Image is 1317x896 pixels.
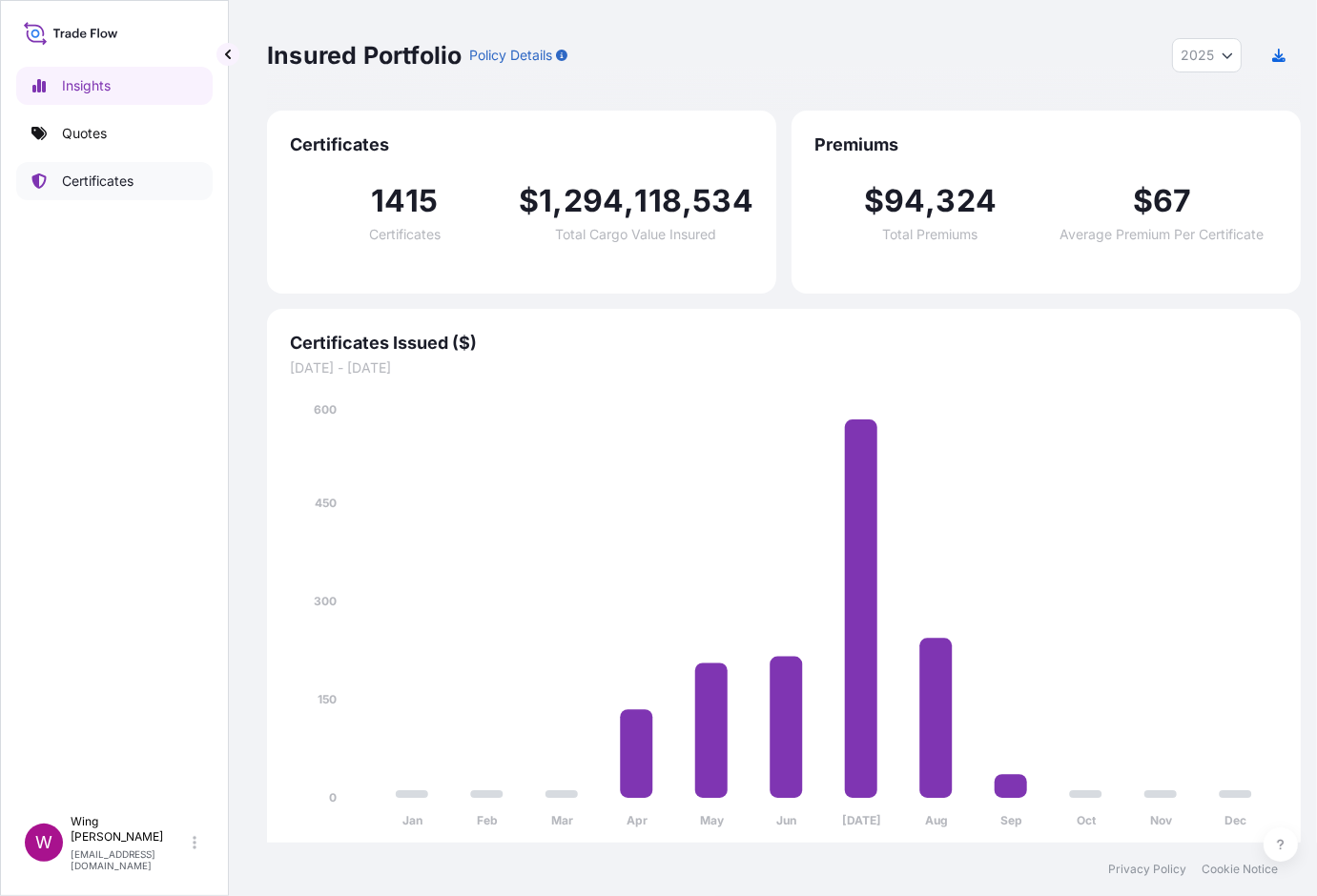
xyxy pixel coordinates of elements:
span: Premiums [814,133,1278,156]
span: 2025 [1181,46,1214,65]
span: Total Premiums [883,228,978,241]
tspan: Oct [1077,814,1097,828]
span: 1415 [371,186,438,216]
span: 324 [936,186,998,216]
span: , [682,186,692,216]
p: Wing [PERSON_NAME] [71,814,189,845]
a: Cookie Notice [1202,862,1278,877]
span: Certificates Issued ($) [290,332,1278,355]
tspan: Feb [477,814,498,828]
a: Insights [16,67,213,105]
tspan: 150 [318,692,337,706]
p: Quotes [62,124,107,143]
span: 534 [692,186,753,216]
button: Year Selector [1172,38,1242,72]
a: Quotes [16,114,213,153]
tspan: 600 [314,402,337,417]
span: 118 [635,186,683,216]
tspan: Dec [1224,814,1246,828]
span: $ [864,186,884,216]
tspan: Mar [551,814,573,828]
p: Policy Details [469,46,552,65]
span: , [925,186,936,216]
span: [DATE] - [DATE] [290,358,1278,377]
a: Certificates [16,162,213,200]
span: Certificates [290,133,753,156]
tspan: 450 [315,496,337,510]
tspan: May [700,814,725,828]
span: 94 [884,186,925,216]
tspan: Sep [1000,814,1022,828]
span: $ [519,186,539,216]
tspan: 0 [329,790,337,804]
span: Total Cargo Value Insured [556,228,717,241]
span: , [553,186,564,216]
tspan: [DATE] [842,814,881,828]
span: $ [1133,186,1153,216]
a: Privacy Policy [1108,862,1186,877]
p: Insured Portfolio [267,40,462,71]
span: W [35,833,52,852]
tspan: Aug [925,814,948,828]
span: 294 [564,186,625,216]
span: 67 [1153,186,1191,216]
p: Insights [62,76,111,95]
p: Certificates [62,172,134,191]
span: Average Premium Per Certificate [1060,228,1265,241]
tspan: Nov [1150,814,1173,828]
span: , [624,186,634,216]
span: Certificates [369,228,441,241]
tspan: 300 [314,594,337,608]
tspan: Apr [627,814,648,828]
span: 1 [539,186,552,216]
tspan: Jan [402,814,422,828]
p: [EMAIL_ADDRESS][DOMAIN_NAME] [71,848,189,871]
tspan: Jun [776,814,796,828]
